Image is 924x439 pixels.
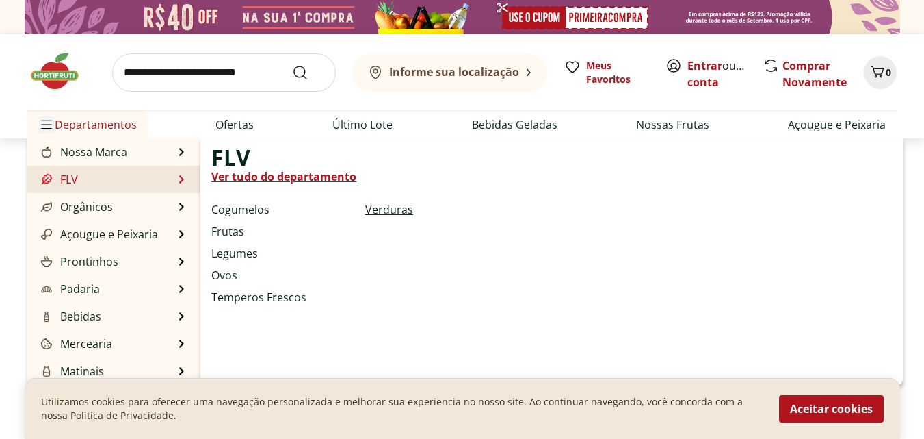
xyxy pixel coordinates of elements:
[779,395,884,423] button: Aceitar cookies
[38,308,101,325] a: BebidasBebidas
[41,311,52,322] img: Bebidas
[352,53,548,92] button: Informe sua localização
[38,108,55,141] button: Menu
[41,284,52,294] img: Padaria
[687,58,748,90] span: ou
[586,59,649,86] span: Meus Favoritos
[38,108,137,141] span: Departamentos
[38,171,78,188] a: FLVFLV
[211,168,356,185] a: Ver tudo do departamento
[365,201,413,218] a: Verduras
[211,267,237,284] a: Ovos
[38,336,112,352] a: MerceariaMercearia
[41,147,52,158] img: Nossa Marca
[41,174,52,185] img: FLV
[27,51,96,92] img: Hortifruti
[41,229,52,240] img: Açougue e Peixaria
[782,58,847,90] a: Comprar Novamente
[332,116,393,133] a: Último Lote
[211,223,244,240] a: Frutas
[38,363,104,379] a: MatinaisMatinais
[41,256,52,267] img: Prontinhos
[886,66,891,79] span: 0
[211,245,258,262] a: Legumes
[687,58,763,90] a: Criar conta
[38,253,118,270] a: ProntinhosProntinhos
[389,64,519,79] b: Informe sua localização
[788,116,886,133] a: Açougue e Peixaria
[211,149,250,166] span: FLV
[41,338,52,349] img: Mercearia
[687,58,722,73] a: Entrar
[292,64,325,81] button: Submit Search
[38,144,127,160] a: Nossa MarcaNossa Marca
[215,116,254,133] a: Ofertas
[41,395,763,423] p: Utilizamos cookies para oferecer uma navegação personalizada e melhorar sua experiencia no nosso ...
[636,116,709,133] a: Nossas Frutas
[472,116,557,133] a: Bebidas Geladas
[41,201,52,212] img: Orgânicos
[864,56,897,89] button: Carrinho
[38,226,158,242] a: Açougue e PeixariaAçougue e Peixaria
[211,201,269,218] a: Cogumelos
[38,199,113,215] a: OrgânicosOrgânicos
[564,59,649,86] a: Meus Favoritos
[211,289,306,305] a: Temperos Frescos
[112,53,336,92] input: search
[41,366,52,377] img: Matinais
[38,281,100,297] a: PadariaPadaria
